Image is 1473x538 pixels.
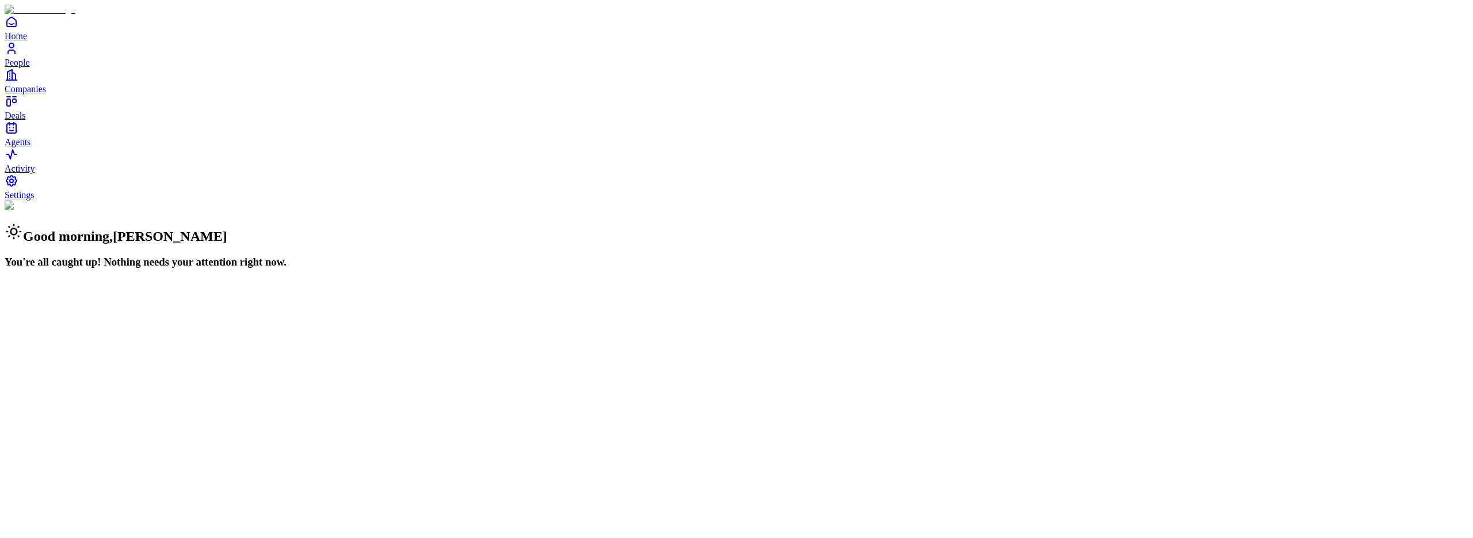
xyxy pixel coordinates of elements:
[5,164,35,173] span: Activity
[5,94,1468,120] a: Deals
[5,41,1468,67] a: People
[5,256,1468,268] h3: You're all caught up! Nothing needs your attention right now.
[5,111,25,120] span: Deals
[5,15,1468,41] a: Home
[5,222,1468,244] h2: Good morning , [PERSON_NAME]
[5,200,59,211] img: Background
[5,121,1468,147] a: Agents
[5,68,1468,94] a: Companies
[5,174,1468,200] a: Settings
[5,190,35,200] span: Settings
[5,137,30,147] span: Agents
[5,58,30,67] span: People
[5,147,1468,173] a: Activity
[5,84,46,94] span: Companies
[5,5,75,15] img: Item Brain Logo
[5,31,27,41] span: Home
